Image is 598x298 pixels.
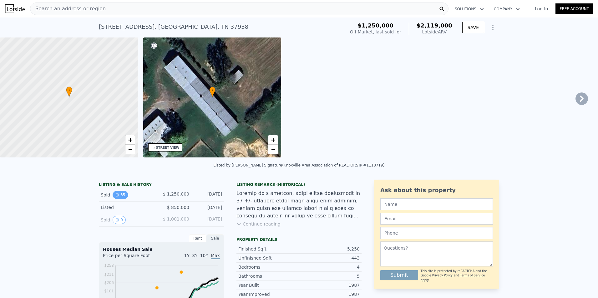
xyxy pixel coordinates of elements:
div: 1987 [299,282,360,288]
span: − [271,145,275,153]
div: 5,250 [299,246,360,252]
a: Zoom out [268,145,278,154]
a: Privacy Policy [432,274,453,277]
div: [DATE] [194,204,222,211]
img: Lotside [5,4,25,13]
input: Email [380,213,493,225]
button: View historical data [113,216,126,224]
span: 3Y [192,253,197,258]
button: Show Options [487,21,499,34]
div: Bathrooms [238,273,299,279]
div: [DATE] [194,216,222,224]
a: Zoom in [268,135,278,145]
div: 5 [299,273,360,279]
span: $ 1,250,000 [163,191,189,196]
a: Zoom in [125,135,135,145]
div: Ask about this property [380,186,493,195]
button: Solutions [450,3,489,15]
div: Property details [236,237,362,242]
tspan: $258 [104,263,114,268]
span: − [128,145,132,153]
div: • [209,87,215,97]
div: 443 [299,255,360,261]
div: STREET VIEW [156,145,180,150]
div: Sold [101,216,156,224]
button: Submit [380,270,418,280]
div: Sold [101,191,156,199]
div: Year Built [238,282,299,288]
div: Houses Median Sale [103,246,220,252]
div: Bedrooms [238,264,299,270]
div: 4 [299,264,360,270]
a: Log In [527,6,555,12]
tspan: $181 [104,289,114,293]
a: Terms of Service [460,274,485,277]
input: Phone [380,227,493,239]
div: [DATE] [194,191,222,199]
div: Listed [101,204,156,211]
div: Price per Square Foot [103,252,161,262]
div: Finished Sqft [238,246,299,252]
div: 1987 [299,291,360,297]
button: View historical data [113,191,128,199]
span: • [209,87,215,93]
div: Year Improved [238,291,299,297]
button: Continue reading [236,221,281,227]
div: Unfinished Sqft [238,255,299,261]
tspan: $231 [104,272,114,277]
button: SAVE [462,22,484,33]
span: $ 850,000 [167,205,189,210]
div: Lotside ARV [417,29,452,35]
a: Free Account [555,3,593,14]
span: 1Y [184,253,190,258]
div: LISTING & SALE HISTORY [99,182,224,188]
div: Loremip do s ametcon, adipi elitse doeiusmodt in 37 +/- utlabore etdol magn aliqu enim adminim, v... [236,190,362,220]
div: • [66,87,72,97]
input: Name [380,198,493,210]
span: + [271,136,275,144]
span: $2,119,000 [417,22,452,29]
tspan: $206 [104,281,114,285]
div: This site is protected by reCAPTCHA and the Google and apply. [421,269,493,282]
span: $1,250,000 [358,22,393,29]
span: 10Y [200,253,208,258]
div: [STREET_ADDRESS] , [GEOGRAPHIC_DATA] , TN 37938 [99,22,248,31]
span: • [66,87,72,93]
span: Search an address or region [30,5,106,12]
span: Max [211,253,220,259]
div: Rent [189,234,206,242]
img: Sale: 113855362 Parcel: 88870400 [429,37,568,157]
a: Zoom out [125,145,135,154]
span: + [128,136,132,144]
button: Company [489,3,525,15]
span: $ 1,001,000 [163,216,189,221]
div: Listed by [PERSON_NAME] Signature (Knoxville Area Association of REALTORS® #1118719) [213,163,384,167]
div: Off Market, last sold for [350,29,401,35]
div: Listing Remarks (Historical) [236,182,362,187]
img: Sale: 113855362 Parcel: 88870400 [286,37,424,157]
div: Sale [206,234,224,242]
